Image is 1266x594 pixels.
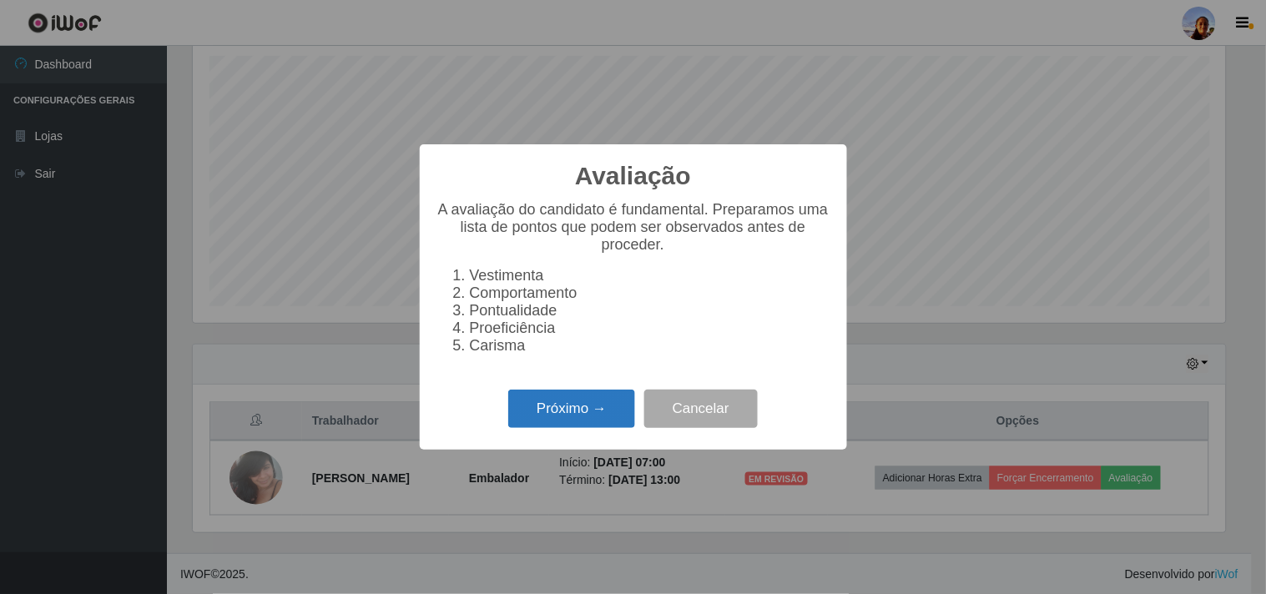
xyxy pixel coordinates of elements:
[470,320,830,337] li: Proeficiência
[508,390,635,429] button: Próximo →
[575,161,691,191] h2: Avaliação
[470,302,830,320] li: Pontualidade
[470,284,830,302] li: Comportamento
[470,267,830,284] li: Vestimenta
[470,337,830,355] li: Carisma
[644,390,758,429] button: Cancelar
[436,201,830,254] p: A avaliação do candidato é fundamental. Preparamos uma lista de pontos que podem ser observados a...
